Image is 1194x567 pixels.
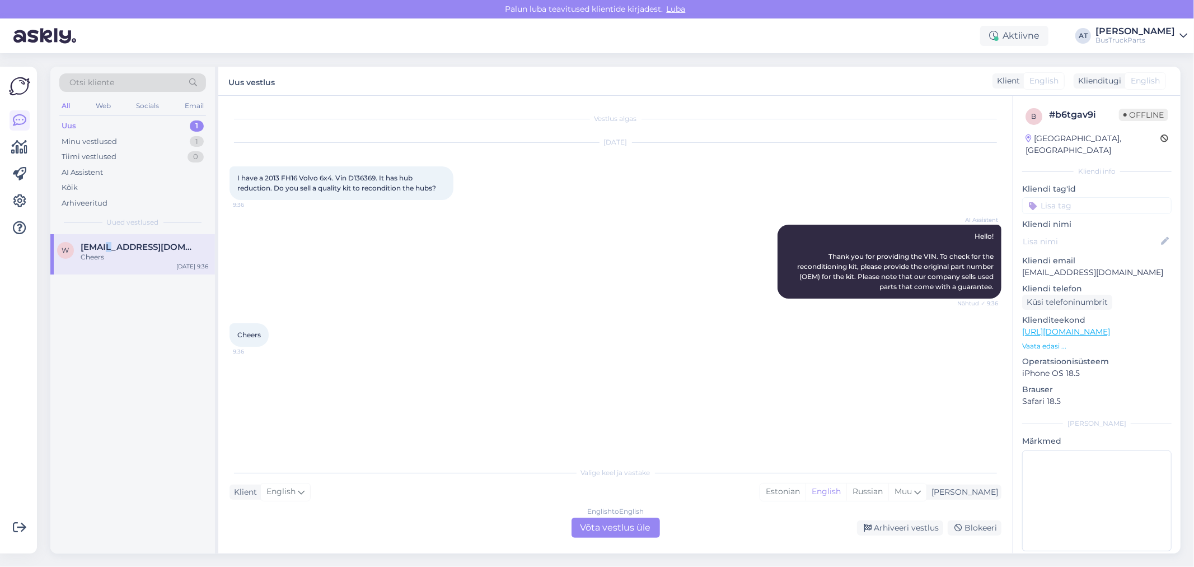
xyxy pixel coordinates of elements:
p: Vaata edasi ... [1022,341,1172,351]
div: Arhiveeritud [62,198,107,209]
input: Lisa tag [1022,197,1172,214]
span: Uued vestlused [107,217,159,227]
p: Klienditeekond [1022,314,1172,326]
div: [PERSON_NAME] [1022,419,1172,429]
div: Socials [134,99,161,113]
span: English [1131,75,1160,87]
div: Võta vestlus üle [572,518,660,538]
div: 1 [190,136,204,147]
div: [PERSON_NAME] [927,486,998,498]
p: Kliendi tag'id [1022,183,1172,195]
span: 9:36 [233,201,275,209]
div: [PERSON_NAME] [1095,27,1175,36]
div: Kliendi info [1022,166,1172,176]
p: Märkmed [1022,435,1172,447]
div: Klient [230,486,257,498]
p: Kliendi telefon [1022,283,1172,295]
span: Muu [895,486,912,496]
div: [GEOGRAPHIC_DATA], [GEOGRAPHIC_DATA] [1026,133,1160,156]
img: Askly Logo [9,76,30,97]
span: English [266,486,296,498]
div: Tiimi vestlused [62,151,116,162]
span: Cheers [237,331,261,339]
div: 0 [188,151,204,162]
input: Lisa nimi [1023,235,1159,248]
div: English [806,484,846,500]
p: Kliendi nimi [1022,219,1172,230]
div: Russian [846,484,888,500]
div: Estonian [760,484,806,500]
span: English [1029,75,1059,87]
div: Web [93,99,113,113]
p: iPhone OS 18.5 [1022,368,1172,379]
span: AI Assistent [956,216,998,224]
div: English to English [587,506,644,517]
p: Operatsioonisüsteem [1022,356,1172,368]
div: Valige keel ja vastake [230,468,1001,478]
span: Luba [663,4,689,14]
div: Email [182,99,206,113]
div: Küsi telefoninumbrit [1022,295,1112,310]
div: AT [1075,28,1091,44]
div: Arhiveeri vestlus [857,520,943,536]
p: Kliendi email [1022,255,1172,267]
span: 9:36 [233,347,275,356]
span: w [62,246,69,254]
div: Cheers [81,252,208,262]
div: Uus [62,120,76,132]
a: [PERSON_NAME]BusTruckParts [1095,27,1187,45]
div: [DATE] [230,137,1001,147]
div: 1 [190,120,204,132]
p: [EMAIL_ADDRESS][DOMAIN_NAME] [1022,267,1172,278]
div: Kõik [62,182,78,193]
label: Uus vestlus [228,73,275,89]
span: Otsi kliente [69,77,114,89]
div: All [59,99,72,113]
p: Safari 18.5 [1022,396,1172,407]
span: woodsorganic@yahoo.com.au [81,242,197,252]
div: Vestlus algas [230,114,1001,124]
span: I have a 2013 FH16 Volvo 6x4. Vin D136369. It has hub reduction. Do you sell a quality kit to rec... [237,174,436,192]
div: AI Assistent [62,167,103,178]
div: # b6tgav9i [1049,108,1119,122]
div: Blokeeri [948,520,1001,536]
a: [URL][DOMAIN_NAME] [1022,327,1110,337]
span: Offline [1119,109,1168,121]
span: b [1032,112,1037,120]
div: BusTruckParts [1095,36,1175,45]
div: Minu vestlused [62,136,117,147]
p: Brauser [1022,384,1172,396]
span: Nähtud ✓ 9:36 [956,299,998,308]
div: Aktiivne [980,26,1048,46]
div: Klient [992,75,1020,87]
div: [DATE] 9:36 [176,262,208,271]
div: Klienditugi [1074,75,1121,87]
